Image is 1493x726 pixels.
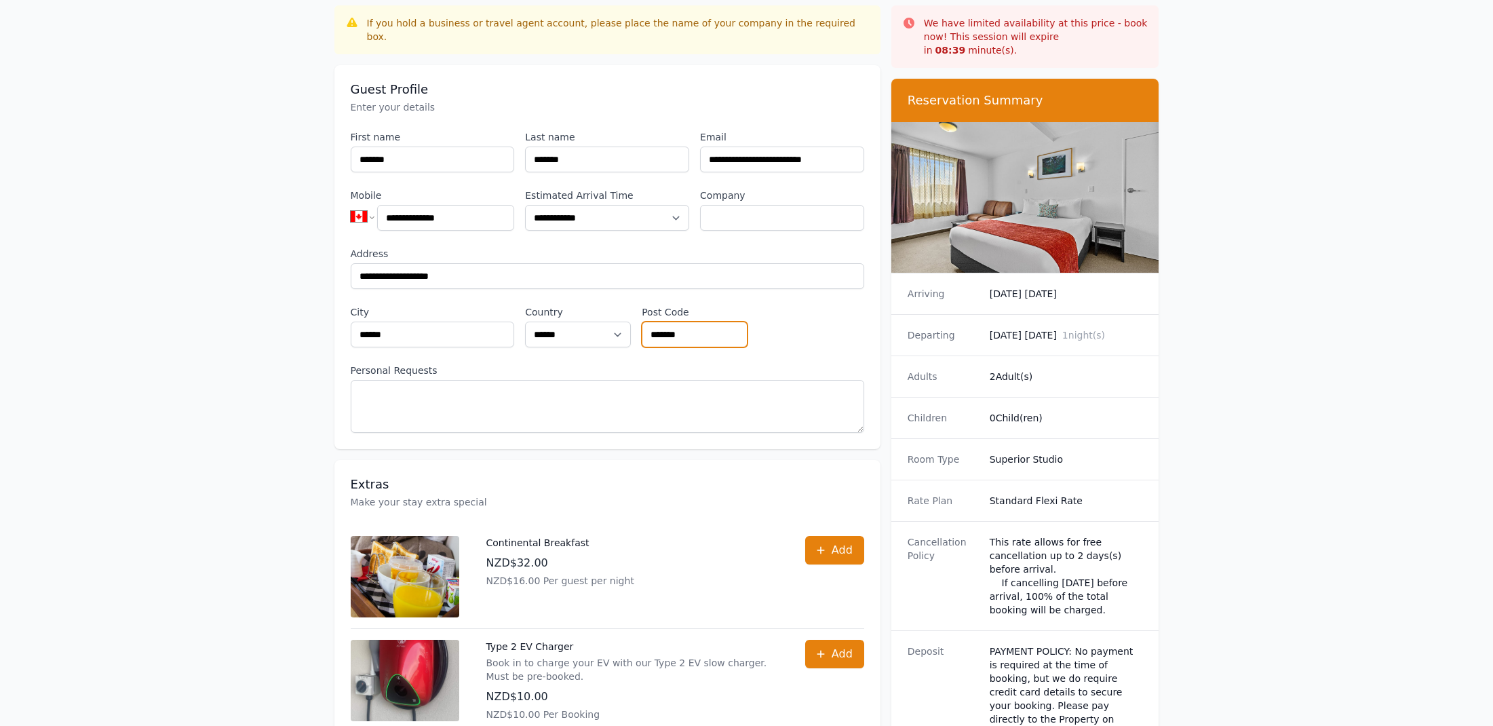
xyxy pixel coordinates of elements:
[486,574,634,588] p: NZD$16.00 Per guest per night
[525,130,689,144] label: Last name
[351,100,864,114] p: Enter your details
[908,494,979,508] dt: Rate Plan
[351,130,515,144] label: First name
[832,646,853,662] span: Add
[486,640,778,653] p: Type 2 EV Charger
[351,305,515,319] label: City
[908,535,979,617] dt: Cancellation Policy
[351,640,459,721] img: Type 2 EV Charger
[990,411,1143,425] dd: 0 Child(ren)
[486,536,634,550] p: Continental Breakfast
[351,247,864,261] label: Address
[351,495,864,509] p: Make your stay extra special
[990,494,1143,508] dd: Standard Flexi Rate
[805,640,864,668] button: Add
[908,370,979,383] dt: Adults
[990,453,1143,466] dd: Superior Studio
[486,555,634,571] p: NZD$32.00
[486,689,778,705] p: NZD$10.00
[990,287,1143,301] dd: [DATE] [DATE]
[486,656,778,683] p: Book in to charge your EV with our Type 2 EV slow charger. Must be pre-booked.
[351,536,459,617] img: Continental Breakfast
[891,122,1159,273] img: Superior Studio
[351,476,864,493] h3: Extras
[990,535,1143,617] div: This rate allows for free cancellation up to 2 days(s) before arrival. If cancelling [DATE] befor...
[805,536,864,565] button: Add
[351,81,864,98] h3: Guest Profile
[700,189,864,202] label: Company
[924,16,1148,57] p: We have limited availability at this price - book now! This session will expire in minute(s).
[908,287,979,301] dt: Arriving
[990,370,1143,383] dd: 2 Adult(s)
[351,364,864,377] label: Personal Requests
[525,305,631,319] label: Country
[832,542,853,558] span: Add
[486,708,778,721] p: NZD$10.00 Per Booking
[908,92,1143,109] h3: Reservation Summary
[367,16,870,43] div: If you hold a business or travel agent account, please place the name of your company in the requ...
[908,411,979,425] dt: Children
[700,130,864,144] label: Email
[351,189,515,202] label: Mobile
[642,305,748,319] label: Post Code
[935,45,966,56] strong: 08 : 39
[525,189,689,202] label: Estimated Arrival Time
[1062,330,1105,341] span: 1 night(s)
[990,328,1143,342] dd: [DATE] [DATE]
[908,453,979,466] dt: Room Type
[908,328,979,342] dt: Departing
